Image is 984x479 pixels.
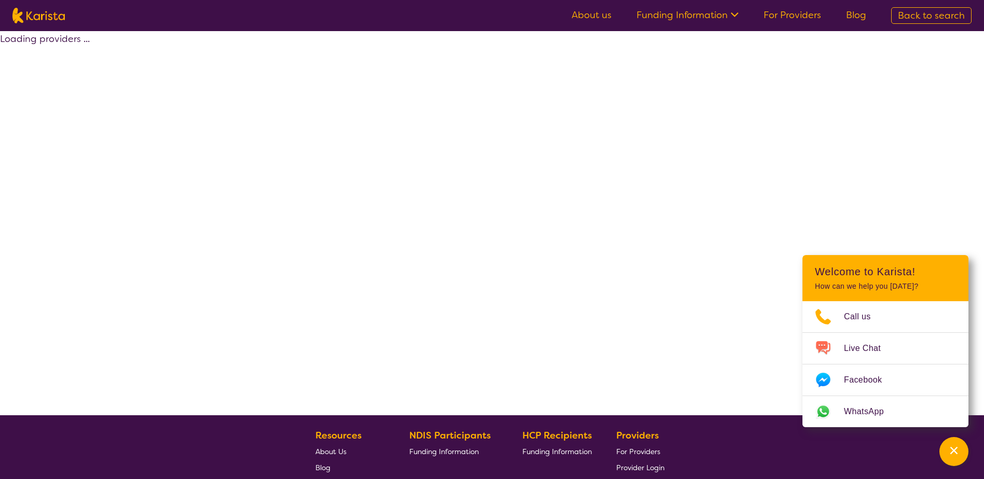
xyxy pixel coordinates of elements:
a: Funding Information [409,443,498,459]
a: About us [572,9,612,21]
b: Resources [315,429,362,442]
span: Back to search [898,9,965,22]
b: Providers [616,429,659,442]
span: Blog [315,463,330,472]
img: Karista logo [12,8,65,23]
b: HCP Recipients [522,429,592,442]
a: Provider Login [616,459,664,475]
span: Provider Login [616,463,664,472]
a: For Providers [764,9,821,21]
a: Blog [315,459,385,475]
span: Live Chat [844,341,893,356]
h2: Welcome to Karista! [815,265,956,278]
span: WhatsApp [844,404,896,419]
div: Channel Menu [802,255,968,427]
span: Funding Information [522,447,592,456]
b: NDIS Participants [409,429,491,442]
ul: Choose channel [802,301,968,427]
span: Facebook [844,372,894,388]
span: Call us [844,309,883,325]
a: For Providers [616,443,664,459]
a: Funding Information [522,443,592,459]
a: Funding Information [636,9,739,21]
a: About Us [315,443,385,459]
span: For Providers [616,447,660,456]
p: How can we help you [DATE]? [815,282,956,291]
span: About Us [315,447,347,456]
a: Web link opens in a new tab. [802,396,968,427]
a: Blog [846,9,866,21]
a: Back to search [891,7,972,24]
button: Channel Menu [939,437,968,466]
span: Funding Information [409,447,479,456]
